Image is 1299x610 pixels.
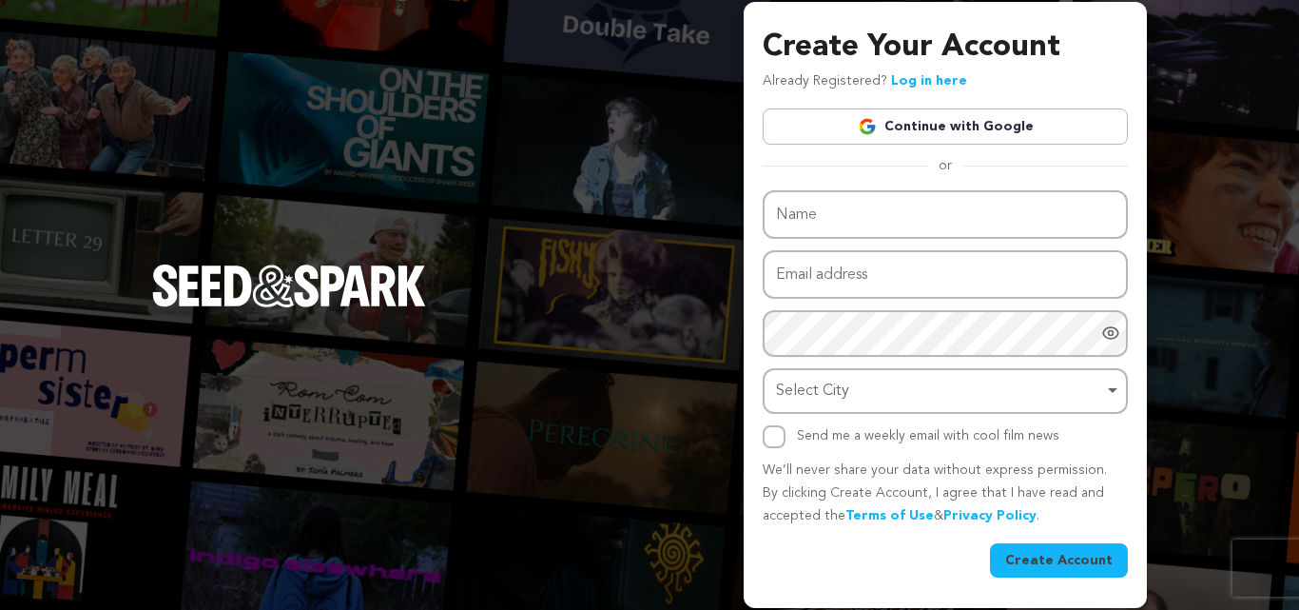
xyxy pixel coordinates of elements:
[927,156,963,175] span: or
[763,25,1128,70] h3: Create Your Account
[152,265,426,344] a: Seed&Spark Homepage
[943,509,1037,522] a: Privacy Policy
[763,190,1128,239] input: Name
[797,429,1059,443] label: Send me a weekly email with cool film news
[891,74,967,88] a: Log in here
[763,108,1128,145] a: Continue with Google
[763,70,967,93] p: Already Registered?
[858,117,877,136] img: Google logo
[1101,324,1120,343] a: Show password as plain text. Warning: this will display your password on the screen.
[990,543,1128,578] button: Create Account
[152,265,426,306] img: Seed&Spark Logo
[845,509,934,522] a: Terms of Use
[763,460,1128,527] p: We’ll never share your data without express permission. By clicking Create Account, I agree that ...
[776,378,1103,405] div: Select City
[763,250,1128,299] input: Email address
